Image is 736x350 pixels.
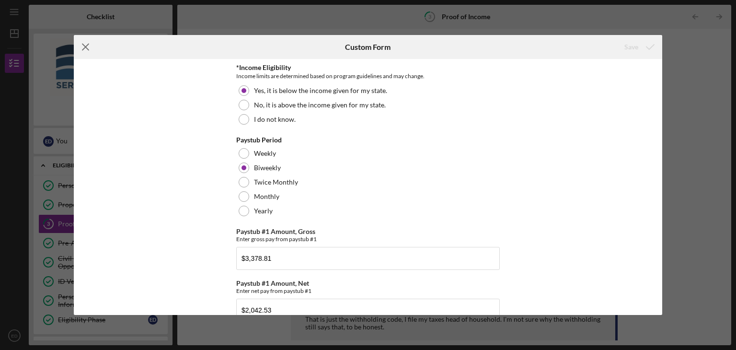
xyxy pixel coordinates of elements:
[254,164,281,172] label: Biweekly
[624,37,638,57] div: Save
[254,87,387,94] label: Yes, it is below the income given for my state.
[236,279,309,287] label: Paystub #1 Amount, Net
[254,207,273,215] label: Yearly
[254,178,298,186] label: Twice Monthly
[254,101,386,109] label: No, it is above the income given for my state.
[236,64,500,71] div: *Income Eligibility
[254,150,276,157] label: Weekly
[236,71,500,81] div: Income limits are determined based on program guidelines and may change.
[345,43,391,51] h6: Custom Form
[236,235,500,243] div: Enter gross pay from paystub #1
[254,116,296,123] label: I do not know.
[236,136,500,144] div: Paystub Period
[236,227,315,235] label: Paystub #1 Amount, Gross
[615,37,662,57] button: Save
[236,287,500,294] div: Enter net pay from paystub #1
[254,193,279,200] label: Monthly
